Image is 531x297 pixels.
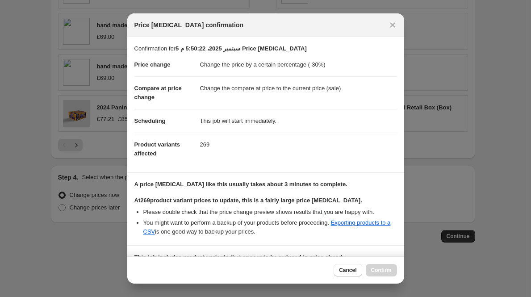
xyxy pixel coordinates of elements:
[334,264,362,276] button: Cancel
[134,254,346,260] b: This job includes product variants that appear to be reduced in price already
[386,19,399,31] button: Close
[134,197,362,204] b: At 269 product variant prices to update, this is a fairly large price [MEDICAL_DATA].
[200,53,397,76] dd: Change the price by a certain percentage (-30%)
[200,76,397,100] dd: Change the compare at price to the current price (sale)
[134,85,182,100] span: Compare at price change
[134,117,166,124] span: Scheduling
[200,133,397,156] dd: 269
[200,109,397,133] dd: This job will start immediately.
[134,181,347,188] b: A price [MEDICAL_DATA] like this usually takes about 3 minutes to complete.
[176,45,307,52] b: 5 سبتمبر 2025، 5:50:22 م Price [MEDICAL_DATA]
[134,44,397,53] p: Confirmation for
[134,61,171,68] span: Price change
[339,267,356,274] span: Cancel
[134,141,180,157] span: Product variants affected
[143,218,397,236] li: You might want to perform a backup of your products before proceeding. is one good way to backup ...
[134,21,244,29] span: Price [MEDICAL_DATA] confirmation
[143,208,397,217] li: Please double check that the price change preview shows results that you are happy with.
